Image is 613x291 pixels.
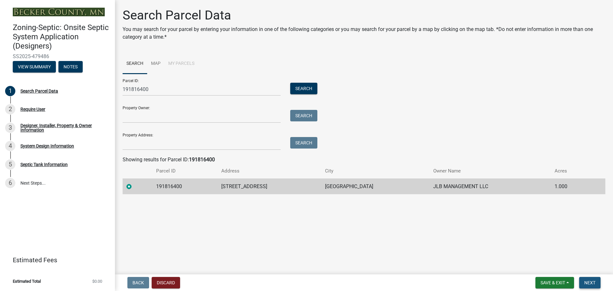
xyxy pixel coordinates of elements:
[13,61,56,73] button: View Summary
[429,179,551,194] td: JLB MANAGEMENT LLC
[5,141,15,151] div: 4
[5,104,15,114] div: 2
[13,279,41,283] span: Estimated Total
[5,86,15,96] div: 1
[123,8,605,23] h1: Search Parcel Data
[290,137,317,149] button: Search
[152,179,217,194] td: 191816400
[579,277,601,288] button: Next
[127,277,149,288] button: Back
[20,89,58,93] div: Search Parcel Data
[290,110,317,121] button: Search
[13,23,110,50] h4: Zoning-Septic: Onsite Septic System Application (Designers)
[5,178,15,188] div: 6
[217,164,322,179] th: Address
[535,277,574,288] button: Save & Exit
[217,179,322,194] td: [STREET_ADDRESS]
[551,179,590,194] td: 1.000
[189,157,215,163] strong: 191816400
[429,164,551,179] th: Owner Name
[5,254,105,266] a: Estimated Fees
[13,53,102,59] span: SS2025-479486
[5,159,15,170] div: 5
[20,162,68,167] div: Septic Tank Information
[321,179,429,194] td: [GEOGRAPHIC_DATA]
[152,277,180,288] button: Discard
[290,83,317,94] button: Search
[152,164,217,179] th: Parcel ID
[20,123,105,132] div: Designer, Installer, Property & Owner Information
[20,107,45,111] div: Require User
[20,144,74,148] div: System Design Information
[147,54,164,74] a: Map
[5,123,15,133] div: 3
[13,65,56,70] wm-modal-confirm: Summary
[123,54,147,74] a: Search
[58,61,83,73] button: Notes
[551,164,590,179] th: Acres
[541,280,565,285] span: Save & Exit
[584,280,595,285] span: Next
[123,156,605,164] div: Showing results for Parcel ID:
[321,164,429,179] th: City
[132,280,144,285] span: Back
[92,279,102,283] span: $0.00
[123,26,605,41] p: You may search for your parcel by entering your information in one of the following categories or...
[13,8,105,16] img: Becker County, Minnesota
[58,65,83,70] wm-modal-confirm: Notes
